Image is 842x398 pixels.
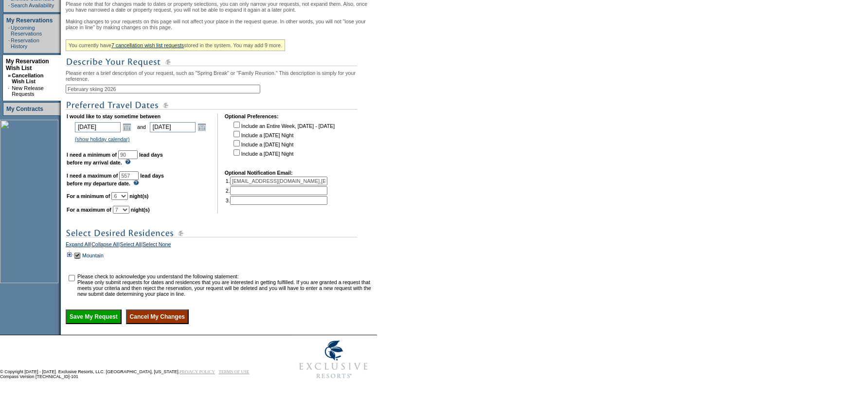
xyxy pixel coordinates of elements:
[66,309,122,324] input: Save My Request
[131,207,150,213] b: night(s)
[75,122,121,132] input: Date format: M/D/Y. Shortcut keys: [T] for Today. [UP] or [.] for Next Day. [DOWN] or [,] for Pre...
[129,193,148,199] b: night(s)
[6,17,53,24] a: My Reservations
[66,39,285,51] div: You currently have stored in the system. You may add 9 more.
[66,1,375,324] div: Please note that for changes made to dates or property selections, you can only narrow your reque...
[226,177,327,185] td: 1.
[232,120,335,163] td: Include an Entire Week, [DATE] - [DATE] Include a [DATE] Night Include a [DATE] Night Include a [...
[67,152,117,158] b: I need a minimum of
[226,186,327,195] td: 2.
[290,335,377,384] img: Exclusive Resorts
[111,42,184,48] a: 7 cancellation wish list requests
[66,241,375,250] div: | | |
[8,2,10,8] td: ·
[125,159,131,164] img: questionMark_lightBlue.gif
[226,196,327,205] td: 3.
[6,106,43,112] a: My Contracts
[11,25,42,36] a: Upcoming Reservations
[143,241,171,250] a: Select None
[11,2,54,8] a: Search Availability
[225,113,279,119] b: Optional Preferences:
[133,180,139,185] img: questionMark_lightBlue.gif
[12,72,43,84] a: Cancellation Wish List
[150,122,196,132] input: Date format: M/D/Y. Shortcut keys: [T] for Today. [UP] or [.] for Next Day. [DOWN] or [,] for Pre...
[67,113,161,119] b: I would like to stay sometime between
[8,37,10,49] td: ·
[82,253,104,258] a: Mountain
[75,136,130,142] a: (show holiday calendar)
[8,72,11,78] b: »
[91,241,119,250] a: Collapse All
[126,309,189,324] input: Cancel My Changes
[77,273,374,297] td: Please check to acknowledge you understand the following statement: Please only submit requests f...
[219,369,250,374] a: TERMS OF USE
[197,122,207,132] a: Open the calendar popup.
[179,369,215,374] a: PRIVACY POLICY
[225,170,293,176] b: Optional Notification Email:
[67,173,118,179] b: I need a maximum of
[67,152,163,165] b: lead days before my arrival date.
[67,193,110,199] b: For a minimum of
[6,58,49,72] a: My Reservation Wish List
[12,85,43,97] a: New Release Requests
[67,173,164,186] b: lead days before my departure date.
[66,241,90,250] a: Expand All
[11,37,39,49] a: Reservation History
[120,241,142,250] a: Select All
[67,207,111,213] b: For a maximum of
[8,85,11,97] td: ·
[136,120,147,134] td: and
[122,122,132,132] a: Open the calendar popup.
[8,25,10,36] td: ·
